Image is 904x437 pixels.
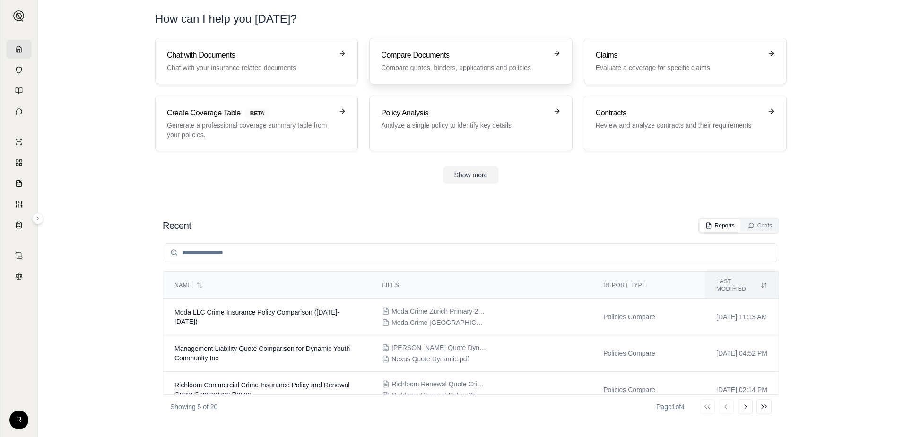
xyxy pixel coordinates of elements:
a: Custom Report [6,195,32,214]
span: BETA [244,108,270,119]
td: [DATE] 02:14 PM [705,372,779,408]
div: Chats [748,222,772,229]
a: Single Policy [6,132,32,151]
span: Moda Crime Zurich Primary 25-26.pdf [391,318,486,327]
p: Showing 5 of 20 [170,402,217,411]
a: Home [6,40,32,59]
span: Management Liability Quote Comparison for Dynamic Youth Community Inc [174,345,350,362]
button: Expand sidebar [32,213,43,224]
span: Richloom Renewal Quote Crime 2025-2026.pdf [391,379,486,389]
h3: Chat with Documents [167,50,333,61]
td: Policies Compare [592,335,705,372]
th: Files [371,272,592,299]
p: Review and analyze contracts and their requirements [596,121,762,130]
a: ClaimsEvaluate a coverage for specific claims [584,38,787,84]
span: Hamilton Quote Dynamic.pdf [391,343,486,352]
div: Last modified [716,278,767,293]
a: Prompt Library [6,81,32,100]
button: Reports [700,219,740,232]
h3: Compare Documents [381,50,547,61]
td: [DATE] 11:13 AM [705,299,779,335]
a: Claim Coverage [6,174,32,193]
p: Evaluate a coverage for specific claims [596,63,762,72]
p: Analyze a single policy to identify key details [381,121,547,130]
td: Policies Compare [592,299,705,335]
span: Richloom Commercial Crime Insurance Policy and Renewal Quote Comparison Report [174,381,349,398]
button: Show more [443,166,499,184]
div: Name [174,281,359,289]
a: Policy AnalysisAnalyze a single policy to identify key details [369,96,572,151]
h3: Contracts [596,107,762,119]
button: Expand sidebar [9,7,28,26]
a: Chat [6,102,32,121]
div: R [9,411,28,429]
div: Page 1 of 4 [656,402,685,411]
span: Moda LLC Crime Insurance Policy Comparison (2024-2026) [174,308,339,325]
a: Compare DocumentsCompare quotes, binders, applications and policies [369,38,572,84]
div: Reports [705,222,735,229]
td: Policies Compare [592,372,705,408]
h1: How can I help you [DATE]? [155,11,787,26]
a: Documents Vault [6,61,32,79]
button: Chats [742,219,778,232]
a: Chat with DocumentsChat with your insurance related documents [155,38,358,84]
a: Contract Analysis [6,246,32,265]
p: Chat with your insurance related documents [167,63,333,72]
th: Report Type [592,272,705,299]
td: [DATE] 04:52 PM [705,335,779,372]
a: Policy Comparisons [6,153,32,172]
a: Legal Search Engine [6,267,32,286]
p: Generate a professional coverage summary table from your policies. [167,121,333,140]
h2: Recent [163,219,191,232]
p: Compare quotes, binders, applications and policies [381,63,547,72]
a: ContractsReview and analyze contracts and their requirements [584,96,787,151]
h3: Claims [596,50,762,61]
h3: Policy Analysis [381,107,547,119]
span: Nexus Quote Dynamic.pdf [391,354,469,364]
a: Create Coverage TableBETAGenerate a professional coverage summary table from your policies. [155,96,358,151]
a: Coverage Table [6,216,32,235]
span: Richloom Renewal Policy Crime 24-25.pdf [391,391,486,400]
img: Expand sidebar [13,10,25,22]
span: Moda Crime Zurich Primary 24-25.pdf [391,306,486,316]
h3: Create Coverage Table [167,107,333,119]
